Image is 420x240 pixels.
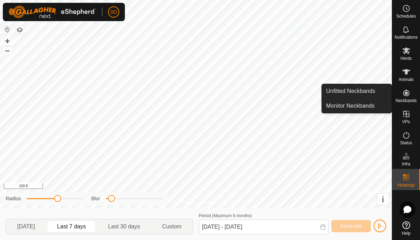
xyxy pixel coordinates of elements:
span: Help [402,231,411,235]
span: SD [110,8,117,16]
span: [DATE] [17,222,35,231]
label: Blur [91,195,100,202]
span: VPs [402,120,410,124]
span: Custom [162,222,182,231]
span: Heatmap [397,183,415,187]
span: Neckbands [395,99,416,103]
button: Map Layers [15,26,24,34]
button: Generate [331,220,371,232]
span: Generate [340,223,362,229]
span: Animals [399,77,414,82]
span: Last 30 days [108,222,140,231]
a: Contact Us [203,199,224,206]
span: Monitor Neckbands [326,102,375,110]
button: Reset Map [3,25,12,34]
span: Unfitted Neckbands [326,87,375,95]
span: Last 7 days [57,222,86,231]
span: Notifications [395,35,418,39]
button: i [377,194,389,205]
span: Status [400,141,412,145]
button: + [3,37,12,45]
img: Gallagher Logo [8,6,96,18]
a: Unfitted Neckbands [322,84,392,98]
a: Help [392,219,420,238]
button: – [3,46,12,55]
label: Radius [6,195,21,202]
span: Herds [400,56,412,61]
a: Privacy Policy [168,199,195,206]
span: Infra [402,162,410,166]
label: Period (Maximum 6 months) [199,213,252,218]
span: i [382,195,384,204]
span: Schedules [396,14,416,18]
a: Monitor Neckbands [322,99,392,113]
